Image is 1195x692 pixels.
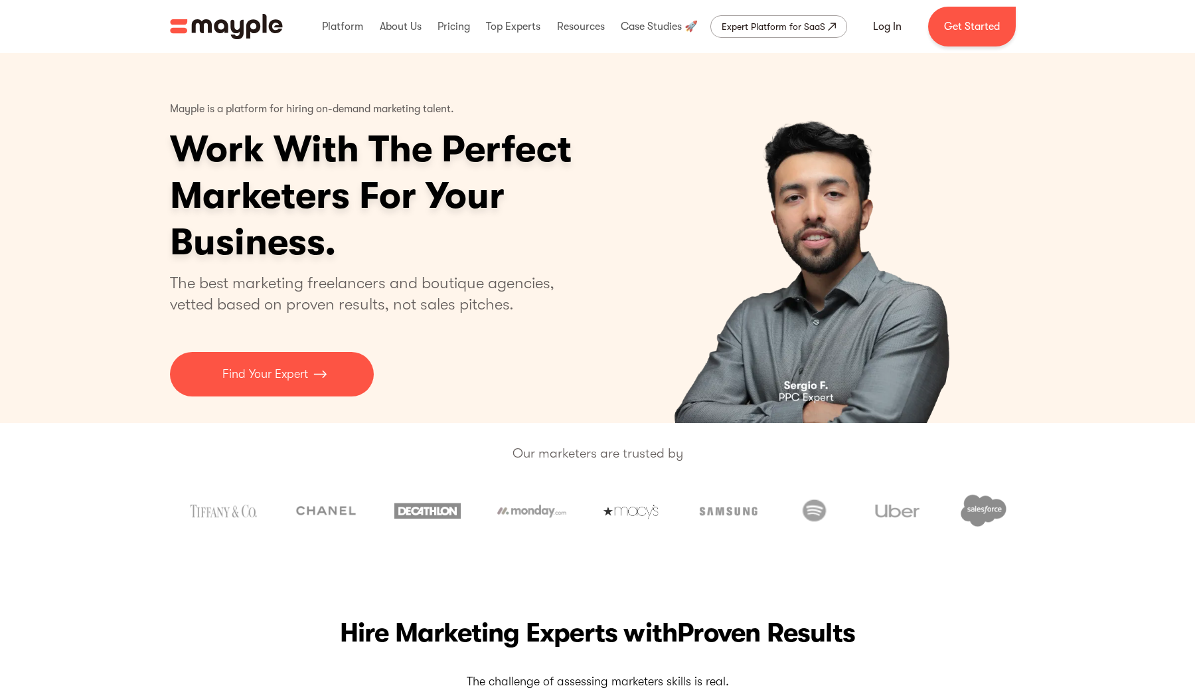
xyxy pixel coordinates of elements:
span: Proven Results [677,618,855,648]
div: Top Experts [483,5,544,48]
h2: Hire Marketing Experts with [170,614,1025,651]
div: Platform [319,5,366,48]
a: Find Your Expert [170,352,374,396]
div: Expert Platform for SaaS [722,19,825,35]
div: Pricing [434,5,473,48]
div: carousel [610,53,1025,423]
a: Get Started [928,7,1016,46]
div: 1 of 4 [610,53,1025,423]
a: home [170,14,283,39]
p: Find Your Expert [222,365,308,383]
p: The best marketing freelancers and boutique agencies, vetted based on proven results, not sales p... [170,272,570,315]
img: Mayple logo [170,14,283,39]
a: Expert Platform for SaaS [710,15,847,38]
a: Log In [857,11,917,43]
div: About Us [376,5,425,48]
p: Mayple is a platform for hiring on-demand marketing talent. [170,93,454,126]
h1: Work With The Perfect Marketers For Your Business. [170,126,675,266]
div: Resources [554,5,608,48]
